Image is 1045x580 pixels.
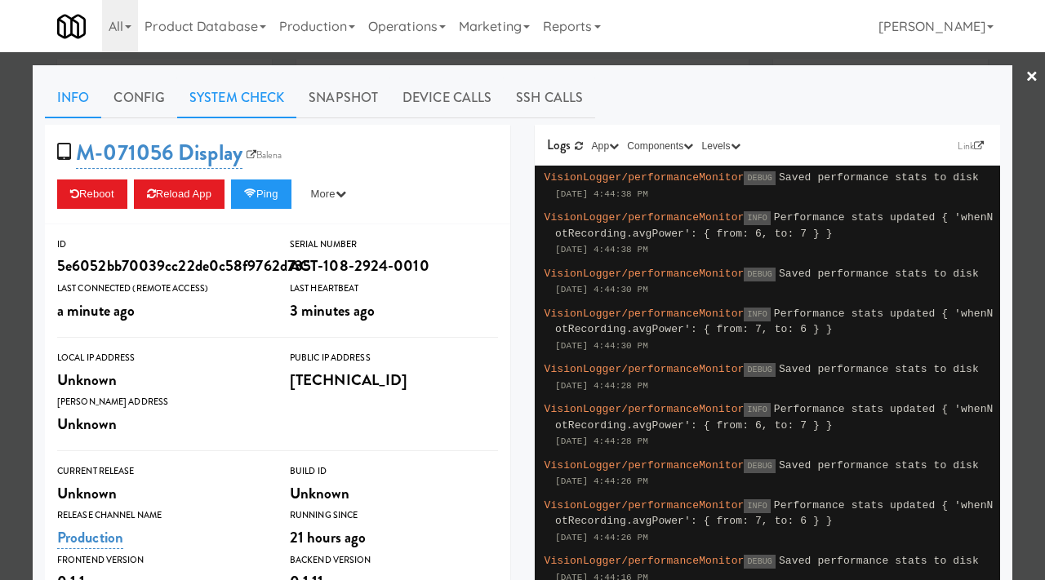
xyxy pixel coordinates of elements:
[57,480,265,507] div: Unknown
[57,12,86,41] img: Micromart
[779,171,979,184] span: Saved performance stats to disk
[57,552,265,569] div: Frontend Version
[744,363,776,377] span: DEBUG
[101,77,177,118] a: Config
[57,394,265,410] div: [PERSON_NAME] Address
[290,366,498,394] div: [TECHNICAL_ID]
[242,147,287,163] a: Balena
[555,403,994,432] span: Performance stats updated { 'whenNotRecording.avgPower': { from: 6, to: 7 } }
[290,526,366,548] span: 21 hours ago
[545,403,745,415] span: VisionLogger/performanceMonitor
[545,459,745,472] span: VisionLogger/performanceMonitor
[57,526,123,549] a: Production
[57,410,265,438] div: Unknown
[57,350,265,366] div: Local IP Address
[296,77,390,118] a: Snapshot
[545,555,745,567] span: VisionLogger/performanceMonitor
[779,459,979,472] span: Saved performance stats to disk
[57,179,127,209] button: Reboot
[588,138,624,154] button: App
[290,281,498,297] div: Last Heartbeat
[1025,52,1038,103] a: ×
[57,463,265,480] div: Current Release
[231,179,291,209] button: Ping
[290,252,498,280] div: ACT-108-2924-0010
[57,252,265,280] div: 5e6052bb70039cc22de0c58f9762d735
[779,268,979,280] span: Saved performance stats to disk
[555,245,648,255] span: [DATE] 4:44:38 PM
[623,138,697,154] button: Components
[547,135,571,154] span: Logs
[290,463,498,480] div: Build Id
[57,237,265,253] div: ID
[954,138,988,154] a: Link
[390,77,504,118] a: Device Calls
[45,77,101,118] a: Info
[744,171,776,185] span: DEBUG
[555,285,648,294] span: [DATE] 4:44:30 PM
[744,403,770,417] span: INFO
[555,189,648,199] span: [DATE] 4:44:38 PM
[545,308,745,320] span: VisionLogger/performanceMonitor
[555,499,994,528] span: Performance stats updated { 'whenNotRecording.avgPower': { from: 7, to: 6 } }
[57,366,265,394] div: Unknown
[57,281,265,297] div: Last Connected (Remote Access)
[290,237,498,253] div: Serial Number
[744,308,770,321] span: INFO
[57,507,265,524] div: Release Channel Name
[779,363,979,375] span: Saved performance stats to disk
[290,350,498,366] div: Public IP Address
[290,507,498,524] div: Running Since
[744,459,776,473] span: DEBUG
[744,555,776,569] span: DEBUG
[555,308,994,336] span: Performance stats updated { 'whenNotRecording.avgPower': { from: 7, to: 6 } }
[545,171,745,184] span: VisionLogger/performanceMonitor
[290,480,498,507] div: Unknown
[134,179,225,209] button: Reload App
[555,341,648,351] span: [DATE] 4:44:30 PM
[555,533,648,542] span: [DATE] 4:44:26 PM
[744,211,770,225] span: INFO
[504,77,595,118] a: SSH Calls
[290,552,498,569] div: Backend Version
[744,499,770,513] span: INFO
[555,436,648,446] span: [DATE] 4:44:28 PM
[697,138,744,154] button: Levels
[545,363,745,375] span: VisionLogger/performanceMonitor
[290,299,375,321] span: 3 minutes ago
[744,268,776,281] span: DEBUG
[545,211,745,224] span: VisionLogger/performanceMonitor
[555,476,648,486] span: [DATE] 4:44:26 PM
[545,499,745,511] span: VisionLogger/performanceMonitor
[545,268,745,280] span: VisionLogger/performanceMonitor
[76,137,242,169] a: M-071056 Display
[298,179,359,209] button: More
[779,555,979,567] span: Saved performance stats to disk
[57,299,135,321] span: a minute ago
[555,381,648,391] span: [DATE] 4:44:28 PM
[555,211,994,240] span: Performance stats updated { 'whenNotRecording.avgPower': { from: 6, to: 7 } }
[177,77,296,118] a: System Check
